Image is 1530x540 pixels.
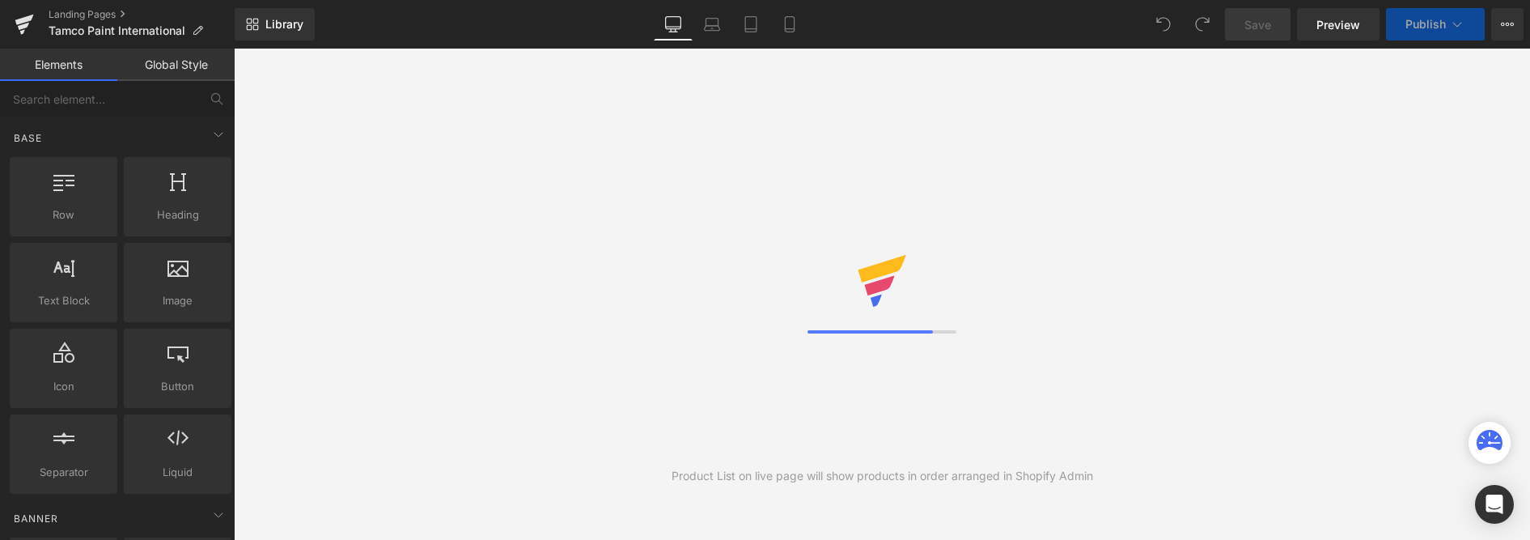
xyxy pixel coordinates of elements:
a: Mobile [770,8,809,40]
div: Product List on live page will show products in order arranged in Shopify Admin [672,467,1093,485]
a: Desktop [654,8,693,40]
a: New Library [235,8,315,40]
span: Separator [15,464,112,481]
span: Button [129,378,227,395]
span: Base [12,130,44,146]
button: Redo [1186,8,1218,40]
a: Landing Pages [49,8,235,21]
span: Image [129,292,227,309]
span: Liquid [129,464,227,481]
span: Tamco Paint International [49,24,185,37]
a: Preview [1297,8,1380,40]
span: Heading [129,206,227,223]
button: More [1491,8,1524,40]
span: Banner [12,511,60,526]
span: Text Block [15,292,112,309]
button: Publish [1386,8,1485,40]
div: Open Intercom Messenger [1475,485,1514,524]
a: Laptop [693,8,731,40]
button: Undo [1147,8,1180,40]
span: Save [1244,16,1271,33]
a: Tablet [731,8,770,40]
span: Publish [1405,18,1446,31]
span: Icon [15,378,112,395]
a: Global Style [117,49,235,81]
span: Preview [1316,16,1360,33]
span: Row [15,206,112,223]
span: Library [265,17,303,32]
